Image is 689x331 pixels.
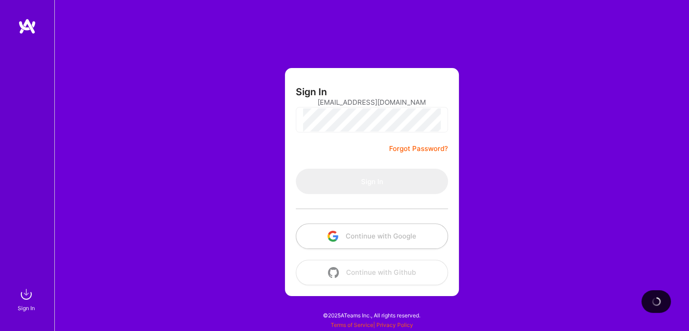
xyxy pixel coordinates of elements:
[328,231,338,242] img: icon
[54,304,689,326] div: © 2025 ATeams Inc., All rights reserved.
[650,296,662,307] img: loading
[296,260,448,285] button: Continue with Github
[296,224,448,249] button: Continue with Google
[18,303,35,313] div: Sign In
[18,18,36,34] img: logo
[376,321,413,328] a: Privacy Policy
[19,285,35,313] a: sign inSign In
[296,86,327,97] h3: Sign In
[389,143,448,154] a: Forgot Password?
[318,91,426,114] input: Email...
[17,285,35,303] img: sign in
[331,321,373,328] a: Terms of Service
[328,267,339,278] img: icon
[331,321,413,328] span: |
[296,169,448,194] button: Sign In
